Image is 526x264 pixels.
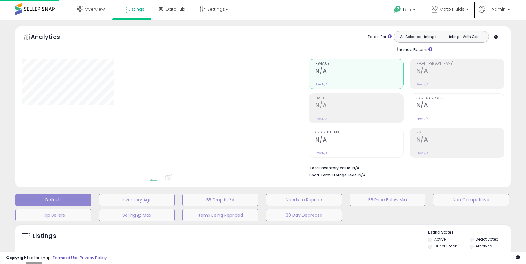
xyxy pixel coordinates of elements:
[416,136,504,144] h2: N/A
[416,82,428,86] small: Prev: N/A
[182,194,258,206] button: BB Drop in 7d
[487,6,506,12] span: Hi Admin
[182,209,258,221] button: Items Being Repriced
[85,6,105,12] span: Overview
[416,117,428,120] small: Prev: N/A
[266,194,342,206] button: Needs to Reprice
[6,255,107,261] div: seller snap | |
[315,82,327,86] small: Prev: N/A
[315,151,327,155] small: Prev: N/A
[309,172,357,178] b: Short Term Storage Fees:
[99,194,175,206] button: Inventory Age
[396,33,441,41] button: All Selected Listings
[479,6,510,20] a: Hi Admin
[416,151,428,155] small: Prev: N/A
[416,67,504,76] h2: N/A
[315,97,403,100] span: Profit
[129,6,145,12] span: Listings
[440,6,464,12] span: Moto Fluids
[15,209,91,221] button: Top Sellers
[99,209,175,221] button: Selling @ Max
[389,1,422,20] a: Help
[394,6,401,13] i: Get Help
[31,33,72,43] h5: Analytics
[433,194,509,206] button: Non Competitive
[266,209,342,221] button: 30 Day Decrease
[315,102,403,110] h2: N/A
[416,102,504,110] h2: N/A
[416,97,504,100] span: Avg. Buybox Share
[315,62,403,65] span: Revenue
[166,6,185,12] span: DataHub
[416,131,504,134] span: ROI
[358,172,366,178] span: N/A
[315,131,403,134] span: Ordered Items
[350,194,426,206] button: BB Price Below Min
[441,33,487,41] button: Listings With Cost
[315,117,327,120] small: Prev: N/A
[309,165,351,171] b: Total Inventory Value:
[416,62,504,65] span: Profit [PERSON_NAME]
[403,7,411,12] span: Help
[15,194,91,206] button: Default
[368,34,392,40] div: Totals For
[315,67,403,76] h2: N/A
[309,164,500,171] li: N/A
[389,46,440,53] div: Include Returns
[315,136,403,144] h2: N/A
[6,255,29,261] strong: Copyright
